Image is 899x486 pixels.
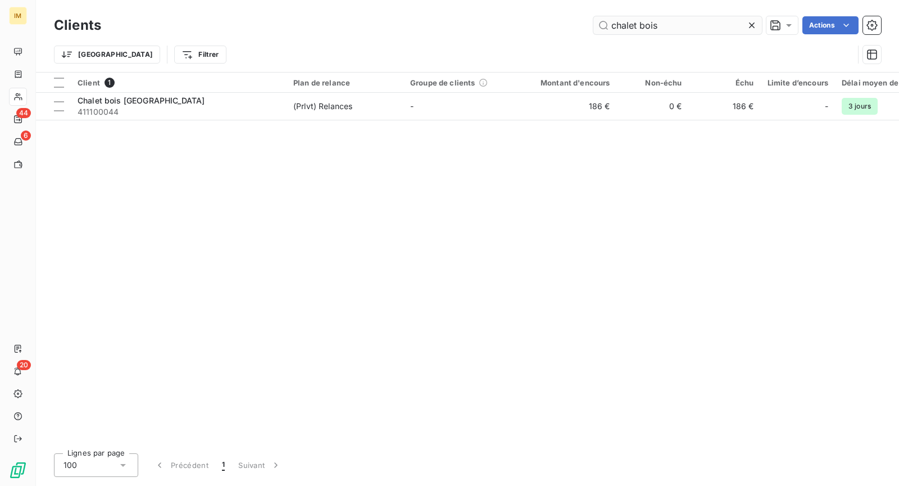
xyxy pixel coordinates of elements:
[293,78,397,87] div: Plan de relance
[54,15,101,35] h3: Clients
[222,460,225,471] span: 1
[768,78,828,87] div: Limite d’encours
[520,93,617,120] td: 186 €
[293,101,352,112] div: (Prlvt) Relances
[78,96,205,105] span: Chalet bois [GEOGRAPHIC_DATA]
[410,78,475,87] span: Groupe de clients
[696,78,754,87] div: Échu
[624,78,682,87] div: Non-échu
[231,453,288,477] button: Suivant
[842,98,878,115] span: 3 jours
[527,78,610,87] div: Montant d'encours
[825,101,828,112] span: -
[17,360,31,370] span: 20
[21,130,31,141] span: 6
[78,78,100,87] span: Client
[54,46,160,64] button: [GEOGRAPHIC_DATA]
[689,93,761,120] td: 186 €
[147,453,215,477] button: Précédent
[215,453,231,477] button: 1
[105,78,115,88] span: 1
[617,93,689,120] td: 0 €
[861,448,888,475] iframe: Intercom live chat
[78,106,280,118] span: 411100044
[802,16,859,34] button: Actions
[16,108,31,118] span: 44
[9,461,27,479] img: Logo LeanPay
[63,460,77,471] span: 100
[9,7,27,25] div: IM
[174,46,226,64] button: Filtrer
[410,101,414,111] span: -
[593,16,762,34] input: Rechercher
